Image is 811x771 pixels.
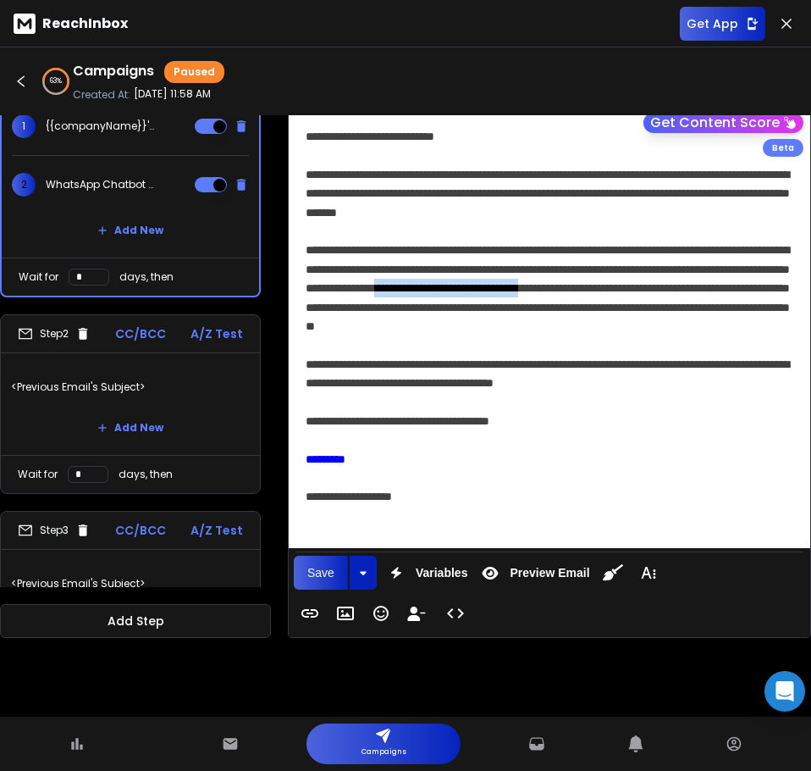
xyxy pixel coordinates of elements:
button: Insert Unsubscribe Link [400,596,433,630]
button: More Text [632,556,665,590]
span: Variables [412,566,472,580]
button: Code View [439,596,472,630]
button: Clean HTML [597,556,629,590]
span: 2 [12,173,36,197]
button: Get App [680,7,765,41]
p: {{companyName}}'s WhatsApp Chatbot [46,119,154,133]
p: A/Z Test [190,522,243,539]
span: Preview Email [506,566,593,580]
p: 63 % [50,76,62,86]
p: ReachInbox [42,14,128,34]
h1: Campaigns [73,61,154,83]
div: Beta [763,139,803,157]
p: Wait for [18,468,58,481]
button: Preview Email [474,556,593,590]
div: Open Intercom Messenger [764,671,805,712]
button: Variables [380,556,472,590]
button: Get Content Score [643,113,803,133]
button: Emoticons [365,596,397,630]
p: CC/BCC [115,325,166,342]
div: Paused [164,61,224,83]
p: <Previous Email's Subject> [11,363,250,411]
p: Campaigns [361,744,406,761]
p: A/Z Test [190,325,243,342]
button: Add New [84,411,177,445]
p: days, then [119,468,173,481]
p: Created At: [73,88,130,102]
div: Step 3 [18,523,91,538]
p: [DATE] 11:58 AM [134,87,211,101]
p: days, then [119,270,174,284]
div: Step 2 [18,326,91,341]
p: Wait for [19,270,58,284]
button: Insert Image (Ctrl+P) [329,596,361,630]
button: Save [294,556,348,590]
button: Add New [84,214,177,247]
p: <Previous Email's Subject> [11,560,250,607]
p: CC/BCC [115,522,166,539]
p: WhatsApp Chatbot for {{companyName}} [46,178,154,191]
span: 1 [12,114,36,138]
button: Insert Link (Ctrl+K) [294,596,326,630]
